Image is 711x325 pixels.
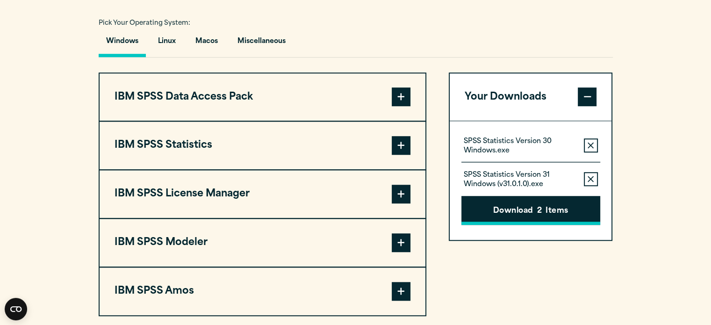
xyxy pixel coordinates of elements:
[99,20,190,26] span: Pick Your Operating System:
[537,205,542,217] span: 2
[5,298,27,320] button: Open CMP widget
[100,267,425,315] button: IBM SPSS Amos
[151,30,183,57] button: Linux
[464,171,576,189] p: SPSS Statistics Version 31 Windows (v31.0.1.0).exe
[188,30,225,57] button: Macos
[450,121,612,240] div: Your Downloads
[230,30,293,57] button: Miscellaneous
[100,122,425,169] button: IBM SPSS Statistics
[99,30,146,57] button: Windows
[464,137,576,156] p: SPSS Statistics Version 30 Windows.exe
[100,219,425,267] button: IBM SPSS Modeler
[100,170,425,218] button: IBM SPSS License Manager
[450,73,612,121] button: Your Downloads
[100,73,425,121] button: IBM SPSS Data Access Pack
[461,196,600,225] button: Download2Items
